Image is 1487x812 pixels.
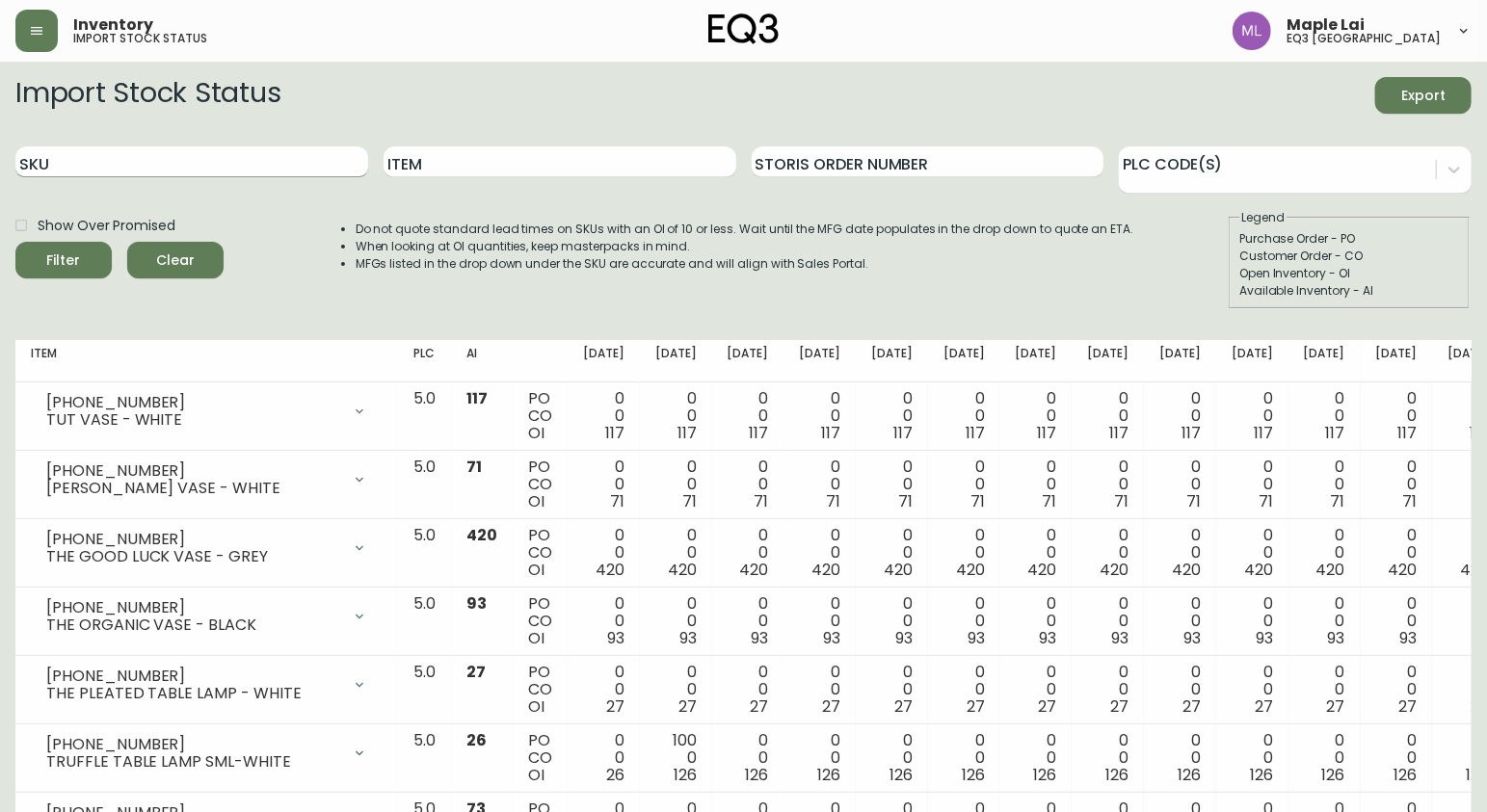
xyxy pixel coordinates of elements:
[752,627,769,649] span: 93
[821,422,840,444] span: 117
[528,764,544,786] span: OI
[605,422,624,444] span: 117
[1105,764,1129,786] span: 126
[712,340,784,382] th: [DATE]
[1039,695,1057,718] span: 27
[398,588,451,656] td: 5.0
[1016,458,1057,511] div: 0 0
[1087,458,1129,511] div: 0 0
[1178,764,1201,786] span: 126
[583,390,624,442] div: 0 0
[1254,422,1273,444] span: 117
[871,595,913,647] div: 0 0
[1028,559,1057,581] span: 420
[1144,340,1216,382] th: [DATE]
[583,664,624,716] div: 0 0
[356,221,1134,238] li: Do not quote standard lead times on SKUs with an OI of 10 or less. Wait until the MFG date popula...
[1232,458,1273,511] div: 0 0
[1109,422,1129,444] span: 117
[1087,527,1129,579] div: 0 0
[1361,340,1433,382] th: [DATE]
[811,559,840,581] span: 420
[528,458,552,511] div: PO CO
[1016,595,1057,647] div: 0 0
[568,340,640,382] th: [DATE]
[1186,490,1201,512] span: 71
[73,17,153,33] span: Inventory
[466,729,487,751] span: 26
[1232,595,1273,647] div: 0 0
[1398,695,1417,718] span: 27
[1159,390,1201,442] div: 0 0
[466,387,488,409] span: 117
[583,595,624,647] div: 0 0
[46,736,340,753] div: [PHONE_NUMBER]
[884,559,913,581] span: 420
[822,695,840,718] span: 27
[1182,695,1201,718] span: 27
[799,595,840,647] div: 0 0
[1043,490,1057,512] span: 71
[1402,490,1417,512] span: 71
[1304,527,1345,579] div: 0 0
[46,753,340,771] div: TRUFFLE TABLE LAMP SML-WHITE
[799,732,840,784] div: 0 0
[1216,340,1288,382] th: [DATE]
[46,480,340,497] div: [PERSON_NAME] VASE - WHITE
[1391,84,1456,108] span: Export
[799,390,840,442] div: 0 0
[38,216,175,236] span: Show Over Promised
[1328,627,1345,649] span: 93
[73,33,207,44] h5: import stock status
[817,764,840,786] span: 126
[655,732,697,784] div: 100 0
[1256,627,1273,649] span: 93
[1159,527,1201,579] div: 0 0
[1244,559,1273,581] span: 420
[398,340,451,382] th: PLC
[708,13,780,44] img: logo
[1016,527,1057,579] div: 0 0
[1394,764,1417,786] span: 126
[1111,627,1129,649] span: 93
[890,764,913,786] span: 126
[668,559,697,581] span: 420
[466,524,497,546] span: 420
[451,340,513,382] th: AI
[1016,732,1057,784] div: 0 0
[943,527,985,579] div: 0 0
[1304,390,1345,442] div: 0 0
[871,732,913,784] div: 0 0
[895,627,913,649] span: 93
[466,661,486,683] span: 27
[1232,390,1273,442] div: 0 0
[1016,390,1057,442] div: 0 0
[1159,664,1201,716] div: 0 0
[943,390,985,442] div: 0 0
[15,242,112,278] button: Filter
[1159,595,1201,647] div: 0 0
[583,458,624,511] div: 0 0
[783,340,856,382] th: [DATE]
[799,458,840,511] div: 0 0
[46,599,340,616] div: [PHONE_NUMBER]
[1016,664,1057,716] div: 0 0
[750,422,769,444] span: 117
[682,490,697,512] span: 71
[728,390,769,442] div: 0 0
[1399,627,1417,649] span: 93
[528,422,544,444] span: OI
[1239,230,1459,248] div: Purchase Order - PO
[655,595,697,647] div: 0 0
[967,695,985,718] span: 27
[528,695,544,718] span: OI
[799,664,840,716] div: 0 0
[943,664,985,716] div: 0 0
[528,559,544,581] span: OI
[943,458,985,511] div: 0 0
[1000,340,1073,382] th: [DATE]
[583,732,624,784] div: 0 0
[47,249,81,273] div: Filter
[893,422,913,444] span: 117
[856,340,928,382] th: [DATE]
